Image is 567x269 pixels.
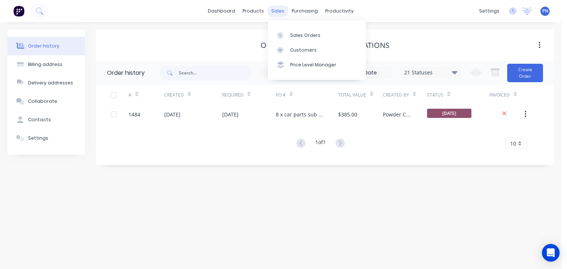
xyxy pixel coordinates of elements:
div: [DATE] [222,111,238,118]
div: Sales Orders [290,32,320,39]
button: Order history [7,37,85,55]
div: 1 of 1 [315,138,326,149]
div: PO # [276,85,338,105]
div: PO # [276,92,286,98]
button: Create Order [507,64,543,82]
div: # [128,92,131,98]
div: Invoiced [489,92,510,98]
div: Total Value [338,85,383,105]
span: PN [542,8,548,14]
div: Required [222,92,244,98]
div: Created By [383,85,427,105]
button: Billing address [7,55,85,74]
span: 10 [510,140,516,147]
div: Customers [290,47,317,53]
div: 1484 [128,111,140,118]
div: Created [164,92,184,98]
div: products [239,6,268,17]
div: Billing address [28,61,62,68]
span: [DATE] [427,109,471,118]
div: 8 x car parts sub frame [276,111,323,118]
input: Search... [179,66,252,80]
button: Delivery addresses [7,74,85,92]
div: Delivery addresses [28,80,73,86]
button: Collaborate [7,92,85,111]
a: Customers [268,43,366,57]
div: Contacts [28,116,51,123]
div: Invoiced [489,85,525,105]
div: Created By [383,92,409,98]
div: O and S sports car restorations [261,41,389,50]
div: Order history [28,43,59,49]
div: Powder Crew [383,111,413,118]
div: Collaborate [28,98,57,105]
div: Price Level Manager [290,62,336,68]
button: Contacts [7,111,85,129]
div: settings [475,6,503,17]
div: Created [164,85,222,105]
div: Settings [28,135,48,142]
div: Total Value [338,92,366,98]
a: dashboard [204,6,239,17]
div: Open Intercom Messenger [542,244,560,262]
div: 21 Statuses [400,69,462,77]
button: Settings [7,129,85,147]
div: Order history [107,69,145,77]
div: purchasing [288,6,322,17]
a: Price Level Manager [268,57,366,72]
div: # [128,85,164,105]
img: Factory [13,6,24,17]
div: sales [268,6,288,17]
div: Status [427,92,443,98]
div: Required [222,85,276,105]
div: $385.00 [338,111,357,118]
a: Sales Orders [268,28,366,42]
input: Order Date [260,67,322,78]
div: Status [427,85,489,105]
div: [DATE] [164,111,181,118]
div: productivity [322,6,357,17]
